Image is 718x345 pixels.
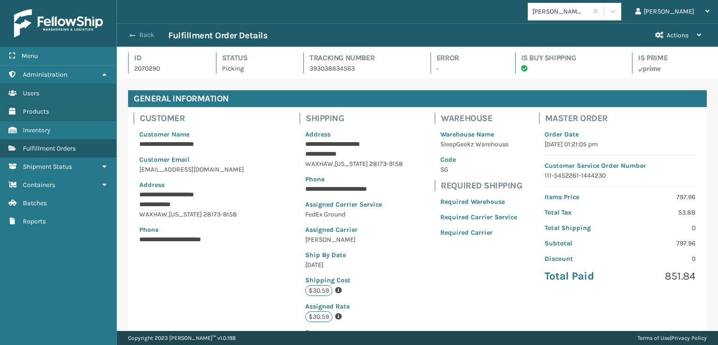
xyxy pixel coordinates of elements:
[532,7,588,16] div: [PERSON_NAME] Brands
[139,165,278,174] p: [EMAIL_ADDRESS][DOMAIN_NAME]
[440,228,517,237] p: Required Carrier
[23,144,76,152] span: Fulfillment Orders
[128,90,707,107] h4: General Information
[545,192,615,202] p: Items Price
[23,71,67,79] span: Administration
[14,9,103,37] img: logo
[128,331,236,345] p: Copyright 2023 [PERSON_NAME]™ v 1.0.188
[667,31,689,39] span: Actions
[23,89,39,97] span: Users
[305,285,332,296] p: $30.59
[305,174,413,184] p: Phone
[625,254,696,264] p: 0
[647,24,710,47] button: Actions
[545,208,615,217] p: Total Tax
[440,212,517,222] p: Required Carrier Service
[139,155,278,165] p: Customer Email
[23,217,46,225] span: Reports
[441,113,523,124] h4: Warehouse
[23,126,50,134] span: Inventory
[625,223,696,233] p: 0
[545,113,701,124] h4: Master Order
[305,200,413,209] p: Assigned Carrier Service
[305,311,332,322] p: $30.59
[440,129,517,139] p: Warehouse Name
[168,30,267,41] h3: Fulfillment Order Details
[671,335,707,341] a: Privacy Policy
[333,160,335,168] span: ,
[545,223,615,233] p: Total Shipping
[306,113,419,124] h4: Shipping
[169,210,202,218] span: [US_STATE]
[638,52,707,64] h4: Is Prime
[203,210,237,218] span: 28173-9158
[440,155,517,165] p: Code
[625,208,696,217] p: 53.88
[369,160,403,168] span: 28173-9158
[437,52,498,64] h4: Error
[638,331,707,345] div: |
[545,269,615,283] p: Total Paid
[545,129,696,139] p: Order Date
[134,52,199,64] h4: Id
[305,235,413,244] p: [PERSON_NAME]
[545,161,696,171] p: Customer Service Order Number
[440,139,517,149] p: SleepGeekz Warehouse
[134,64,199,73] p: 2070290
[139,210,167,218] span: WAXHAW
[305,328,413,338] p: Zone
[625,238,696,248] p: 797.96
[22,52,38,60] span: Menu
[305,209,413,219] p: FedEx Ground
[437,64,498,73] p: -
[625,192,696,202] p: 797.96
[305,160,333,168] span: WAXHAW
[23,163,72,171] span: Shipment Status
[545,254,615,264] p: Discount
[139,181,165,189] span: Address
[305,225,413,235] p: Assigned Carrier
[309,52,414,64] h4: Tracking Number
[638,335,670,341] a: Terms of Use
[305,302,413,311] p: Assigned Rate
[335,160,368,168] span: [US_STATE]
[440,197,517,207] p: Required Warehouse
[139,225,278,235] p: Phone
[305,260,413,270] p: [DATE]
[140,113,284,124] h4: Customer
[545,171,696,180] p: 111-5452261-1444230
[309,64,414,73] p: 393038634563
[441,180,523,191] h4: Required Shipping
[305,130,330,138] span: Address
[440,165,517,174] p: SG
[625,269,696,283] p: 851.84
[222,52,287,64] h4: Status
[545,238,615,248] p: Subtotal
[222,64,287,73] p: Picking
[23,199,47,207] span: Batches
[521,52,616,64] h4: Is Buy Shipping
[23,181,55,189] span: Containers
[139,129,278,139] p: Customer Name
[125,31,168,39] button: Back
[545,139,696,149] p: [DATE] 01:21:05 pm
[305,275,413,285] p: Shipping Cost
[23,108,49,115] span: Products
[167,210,169,218] span: ,
[305,250,413,260] p: Ship By Date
